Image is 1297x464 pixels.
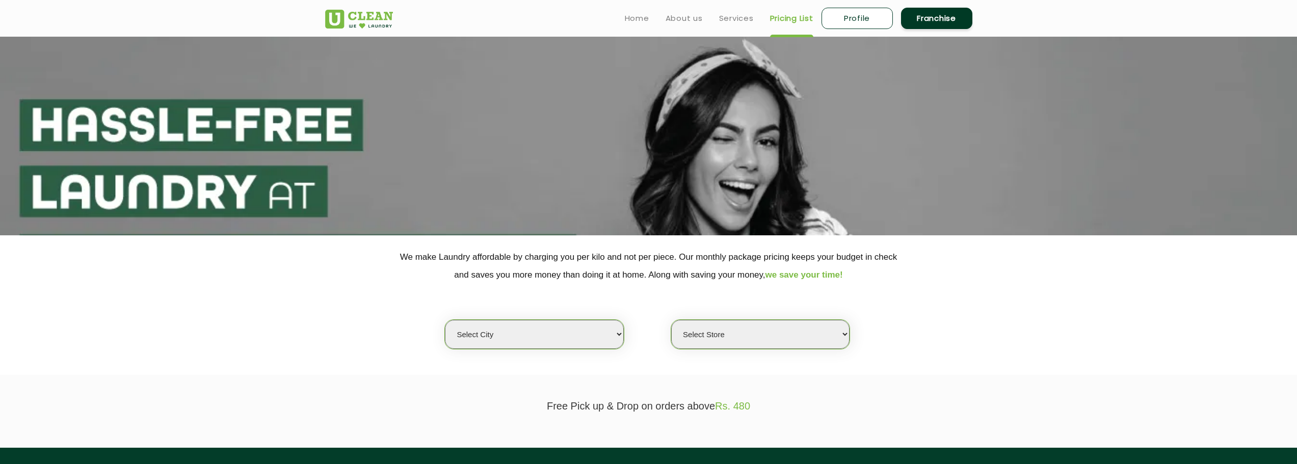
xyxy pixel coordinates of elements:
[719,12,754,24] a: Services
[666,12,703,24] a: About us
[325,10,393,29] img: UClean Laundry and Dry Cleaning
[822,8,893,29] a: Profile
[770,12,813,24] a: Pricing List
[715,400,750,412] span: Rs. 480
[625,12,649,24] a: Home
[325,248,972,284] p: We make Laundry affordable by charging you per kilo and not per piece. Our monthly package pricin...
[325,400,972,412] p: Free Pick up & Drop on orders above
[901,8,972,29] a: Franchise
[765,270,843,280] span: we save your time!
